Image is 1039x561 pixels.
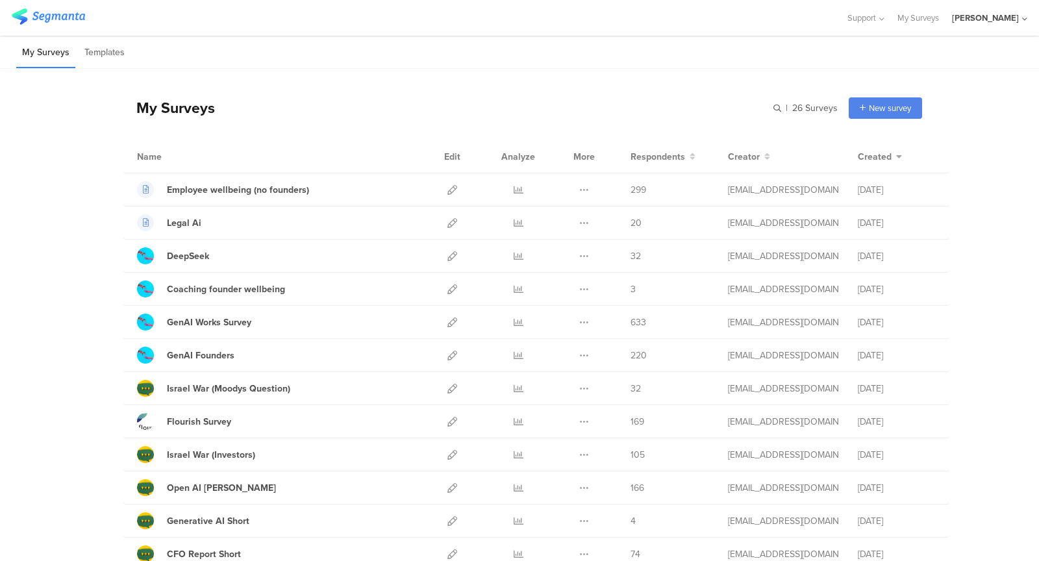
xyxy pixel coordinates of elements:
button: Creator [728,150,770,164]
div: yael@ybenjamin.com [728,481,838,495]
div: [DATE] [858,382,936,395]
span: Respondents [631,150,685,164]
a: Employee wellbeing (no founders) [137,181,309,198]
div: Edit [438,140,466,173]
span: Support [847,12,876,24]
span: Creator [728,150,760,164]
div: Israel War (Moodys Question) [167,382,290,395]
div: My Surveys [123,97,215,119]
a: GenAI Works Survey [137,314,251,330]
a: Generative AI Short [137,512,249,529]
div: Open AI Sam Altman [167,481,276,495]
li: Templates [79,38,131,68]
span: 3 [631,282,636,296]
button: Respondents [631,150,695,164]
span: 74 [631,547,640,561]
div: yael@ybenjamin.com [728,349,838,362]
div: yael@ybenjamin.com [728,216,838,230]
a: Israel War (Investors) [137,446,255,463]
div: [DATE] [858,415,936,429]
div: [DATE] [858,282,936,296]
span: 169 [631,415,644,429]
div: Employee wellbeing (no founders) [167,183,309,197]
div: GenAI Founders [167,349,234,362]
div: [DATE] [858,249,936,263]
div: Coaching founder wellbeing [167,282,285,296]
span: Created [858,150,892,164]
span: 299 [631,183,646,197]
a: Flourish Survey [137,413,231,430]
div: Flourish Survey [167,415,231,429]
div: Legal Ai [167,216,201,230]
span: 26 Surveys [792,101,838,115]
div: yael@ybenjamin.com [728,415,838,429]
span: 4 [631,514,636,528]
div: CFO Report Short [167,547,241,561]
span: 105 [631,448,645,462]
div: yael@ybenjamin.com [728,316,838,329]
span: 166 [631,481,644,495]
div: yael@ybenjamin.com [728,382,838,395]
div: [DATE] [858,349,936,362]
div: [PERSON_NAME] [952,12,1019,24]
div: [DATE] [858,183,936,197]
div: Israel War (Investors) [167,448,255,462]
span: New survey [869,102,911,114]
button: Created [858,150,902,164]
div: [DATE] [858,316,936,329]
div: yael@ybenjamin.com [728,547,838,561]
div: [DATE] [858,448,936,462]
img: segmanta logo [12,8,85,25]
a: Open AI [PERSON_NAME] [137,479,276,496]
div: Name [137,150,215,164]
div: Analyze [499,140,538,173]
div: DeepSeek [167,249,209,263]
div: yael@ybenjamin.com [728,282,838,296]
a: Legal Ai [137,214,201,231]
span: 32 [631,249,641,263]
div: GenAI Works Survey [167,316,251,329]
span: 633 [631,316,646,329]
span: 20 [631,216,642,230]
a: Israel War (Moodys Question) [137,380,290,397]
div: [DATE] [858,514,936,528]
div: Generative AI Short [167,514,249,528]
span: | [784,101,790,115]
div: yael@ybenjamin.com [728,514,838,528]
div: yael@ybenjamin.com [728,249,838,263]
div: yael@ybenjamin.com [728,448,838,462]
div: [DATE] [858,216,936,230]
span: 220 [631,349,647,362]
span: 32 [631,382,641,395]
li: My Surveys [16,38,75,68]
div: More [570,140,598,173]
div: yael@ybenjamin.com [728,183,838,197]
a: GenAI Founders [137,347,234,364]
div: [DATE] [858,481,936,495]
a: DeepSeek [137,247,209,264]
div: [DATE] [858,547,936,561]
a: Coaching founder wellbeing [137,280,285,297]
